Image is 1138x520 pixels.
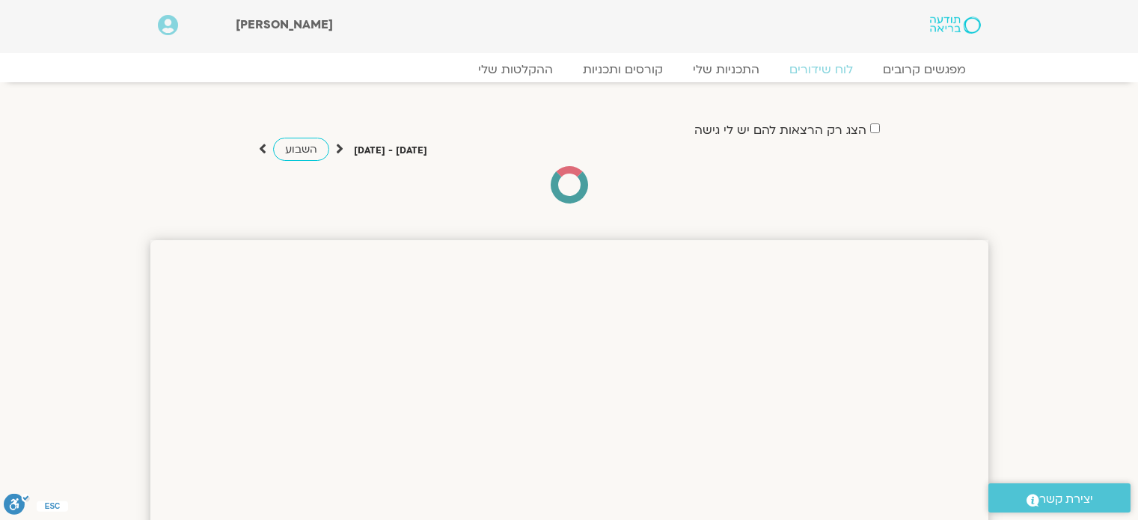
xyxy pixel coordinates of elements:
[988,483,1131,513] a: יצירת קשר
[1039,489,1093,510] span: יצירת קשר
[354,143,427,159] p: [DATE] - [DATE]
[774,62,868,77] a: לוח שידורים
[236,16,333,33] span: [PERSON_NAME]
[868,62,981,77] a: מפגשים קרובים
[568,62,678,77] a: קורסים ותכניות
[694,123,866,137] label: הצג רק הרצאות להם יש לי גישה
[158,62,981,77] nav: Menu
[273,138,329,161] a: השבוע
[285,142,317,156] span: השבוע
[463,62,568,77] a: ההקלטות שלי
[678,62,774,77] a: התכניות שלי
